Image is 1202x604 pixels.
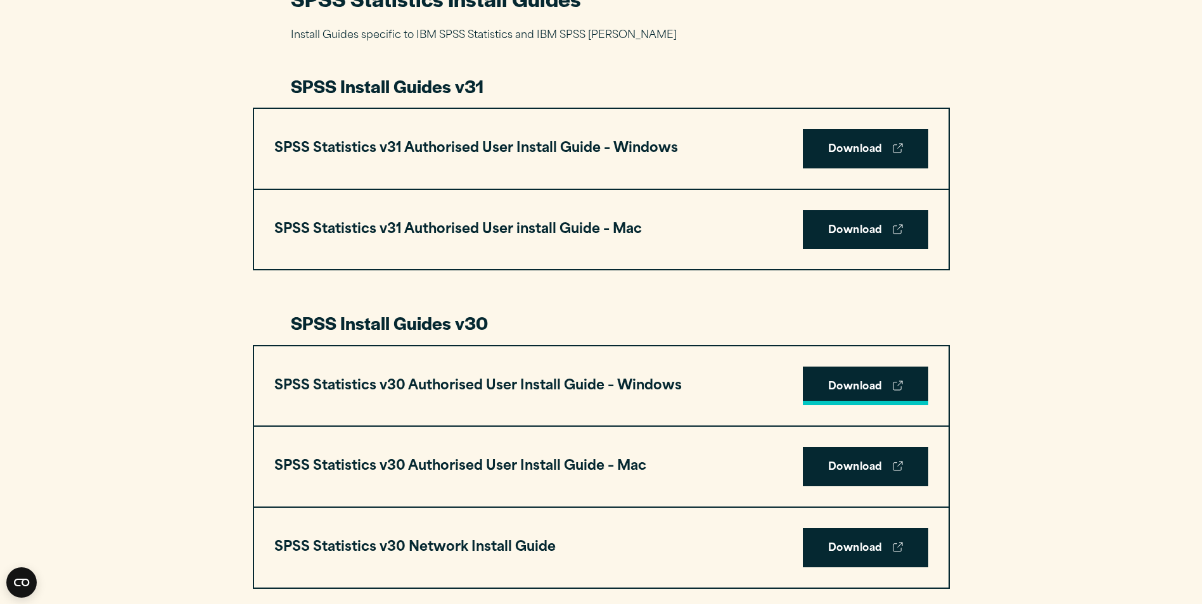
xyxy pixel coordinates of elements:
[274,218,642,242] h3: SPSS Statistics v31 Authorised User install Guide – Mac
[803,129,928,168] a: Download
[274,536,556,560] h3: SPSS Statistics v30 Network Install Guide
[803,447,928,486] a: Download
[803,367,928,406] a: Download
[274,137,678,161] h3: SPSS Statistics v31 Authorised User Install Guide – Windows
[6,567,37,598] button: Open CMP widget
[803,210,928,249] a: Download
[274,374,682,398] h3: SPSS Statistics v30 Authorised User Install Guide – Windows
[291,311,912,335] h3: SPSS Install Guides v30
[291,74,912,98] h3: SPSS Install Guides v31
[274,455,646,479] h3: SPSS Statistics v30 Authorised User Install Guide – Mac
[803,528,928,567] a: Download
[291,27,912,45] p: Install Guides specific to IBM SPSS Statistics and IBM SPSS [PERSON_NAME]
